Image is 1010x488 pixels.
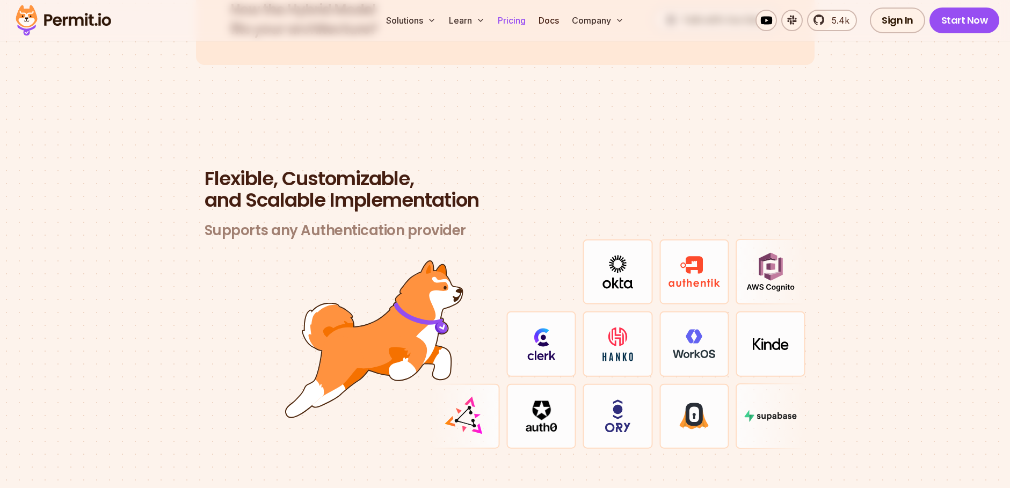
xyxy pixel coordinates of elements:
[382,10,440,31] button: Solutions
[825,14,849,27] span: 5.4k
[568,10,628,31] button: Company
[11,2,116,39] img: Permit logo
[870,8,925,33] a: Sign In
[493,10,530,31] a: Pricing
[807,10,857,31] a: 5.4k
[205,168,806,190] span: Flexible, Customizable,
[929,8,1000,33] a: Start Now
[205,168,806,211] h2: and Scalable Implementation
[205,222,806,239] h3: Supports any Authentication provider
[534,10,563,31] a: Docs
[445,10,489,31] button: Learn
